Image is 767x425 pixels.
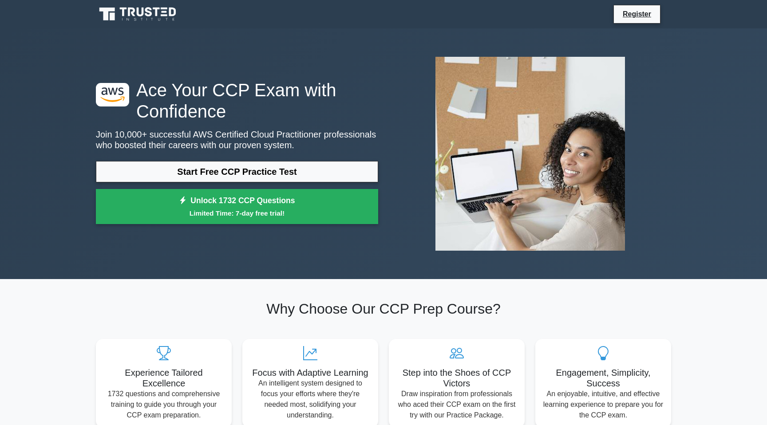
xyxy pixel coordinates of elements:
p: 1732 questions and comprehensive training to guide you through your CCP exam preparation. [103,389,225,421]
p: Join 10,000+ successful AWS Certified Cloud Practitioner professionals who boosted their careers ... [96,129,378,150]
p: An intelligent system designed to focus your efforts where they're needed most, solidifying your ... [249,378,371,421]
h5: Step into the Shoes of CCP Victors [396,367,518,389]
a: Start Free CCP Practice Test [96,161,378,182]
a: Register [617,8,656,20]
small: Limited Time: 7-day free trial! [107,208,367,218]
a: Unlock 1732 CCP QuestionsLimited Time: 7-day free trial! [96,189,378,224]
p: An enjoyable, intuitive, and effective learning experience to prepare you for the CCP exam. [542,389,664,421]
h2: Why Choose Our CCP Prep Course? [96,300,671,317]
h5: Engagement, Simplicity, Success [542,367,664,389]
h5: Focus with Adaptive Learning [249,367,371,378]
p: Draw inspiration from professionals who aced their CCP exam on the first try with our Practice Pa... [396,389,518,421]
h5: Experience Tailored Excellence [103,367,225,389]
h1: Ace Your CCP Exam with Confidence [96,79,378,122]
